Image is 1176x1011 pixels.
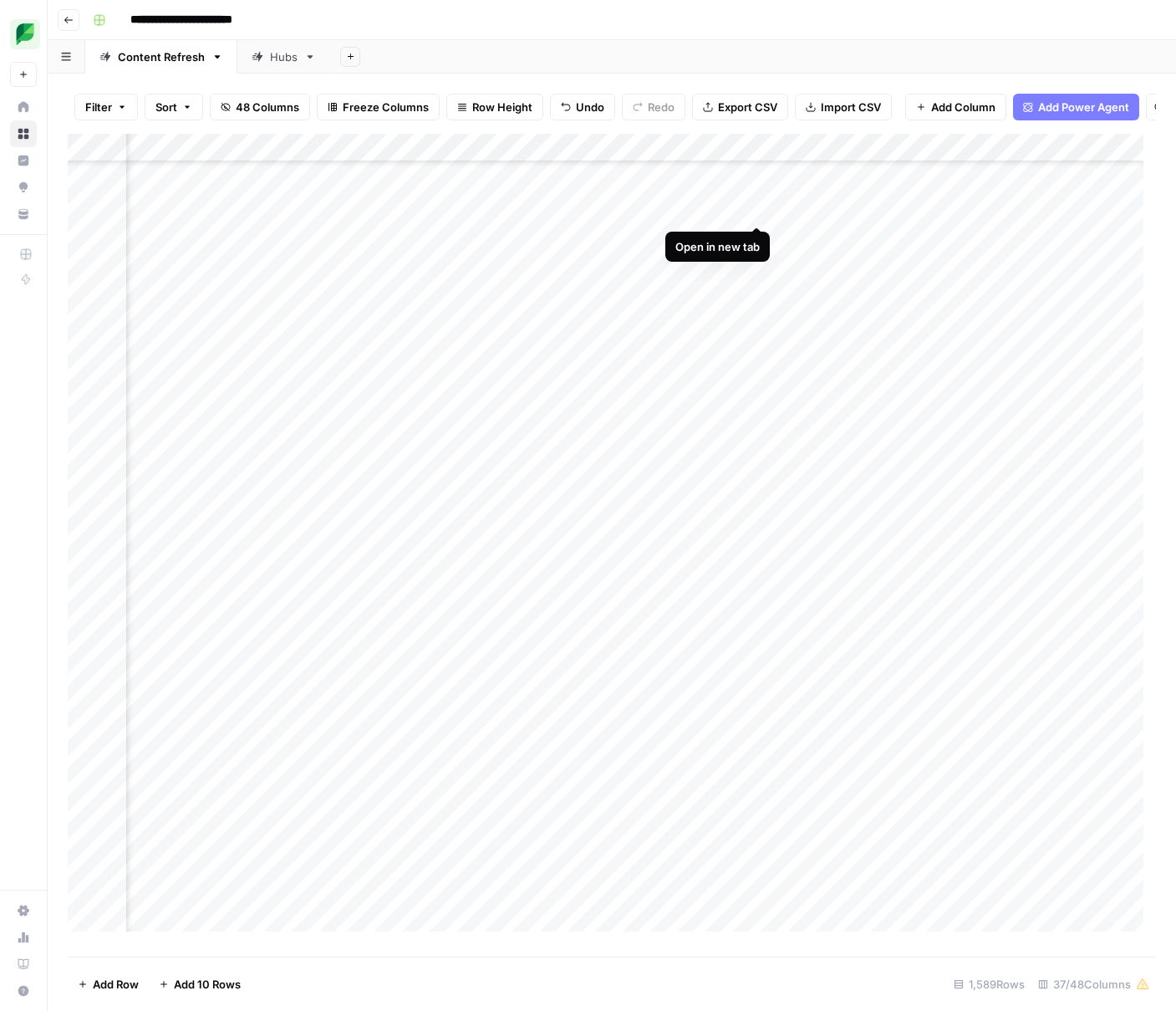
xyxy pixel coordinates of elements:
a: Browse [10,120,37,147]
a: Usage [10,924,37,951]
a: Opportunities [10,174,37,201]
span: Redo [648,99,675,115]
button: Help + Support [10,978,37,1004]
span: Add Power Agent [1038,99,1129,115]
button: Export CSV [692,94,788,120]
img: SproutSocial Logo [10,19,40,49]
span: 48 Columns [236,99,299,115]
button: Sort [145,94,203,120]
button: Workspace: SproutSocial [10,13,37,55]
div: Open in new tab [675,238,760,255]
div: Hubs [270,49,298,65]
div: 37/48 Columns [1031,971,1156,998]
button: Row Height [446,94,543,120]
span: Freeze Columns [343,99,429,115]
span: Import CSV [821,99,881,115]
button: Redo [622,94,685,120]
span: Export CSV [718,99,777,115]
button: Add Column [905,94,1006,120]
span: Add Row [93,976,139,993]
a: Hubs [237,40,330,74]
span: Add 10 Rows [174,976,241,993]
button: 48 Columns [210,94,310,120]
button: Add Row [68,971,149,998]
button: Undo [550,94,615,120]
a: Content Refresh [85,40,237,74]
span: Sort [155,99,177,115]
span: Filter [85,99,112,115]
a: Insights [10,147,37,174]
a: Your Data [10,201,37,227]
span: Undo [576,99,604,115]
a: Settings [10,897,37,924]
button: Filter [74,94,138,120]
button: Import CSV [795,94,892,120]
div: Content Refresh [118,49,205,65]
span: Add Column [931,99,995,115]
button: Freeze Columns [317,94,440,120]
button: Add Power Agent [1013,94,1139,120]
div: 1,589 Rows [947,971,1031,998]
button: Add 10 Rows [149,971,251,998]
a: Home [10,94,37,120]
a: Learning Hub [10,951,37,978]
span: Row Height [472,99,532,115]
